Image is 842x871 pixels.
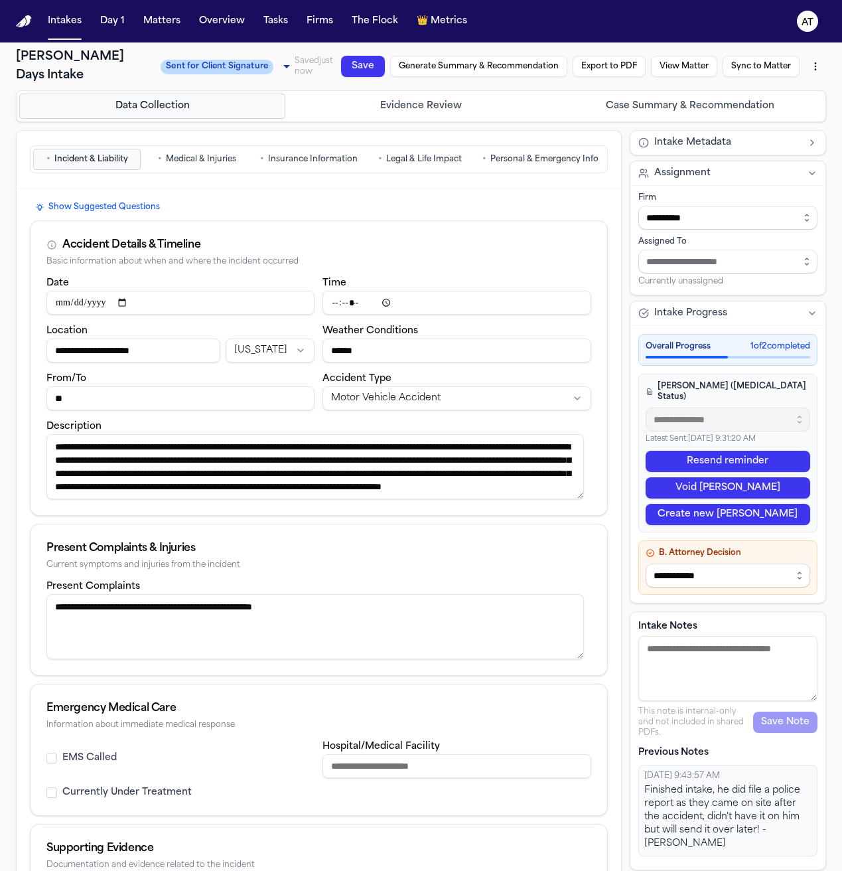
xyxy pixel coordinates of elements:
label: EMS Called [62,752,117,765]
textarea: Incident description [46,434,584,499]
div: Present Complaints & Injuries [46,540,591,556]
span: • [378,153,382,166]
span: • [46,153,50,166]
h4: B. Attorney Decision [646,548,810,558]
button: Assignment [630,161,825,185]
button: Void [PERSON_NAME] [646,477,810,499]
span: 1 of 2 completed [750,341,810,352]
span: • [260,153,264,166]
label: Weather Conditions [322,326,418,336]
button: Matters [138,9,186,33]
div: Firm [638,193,817,203]
a: Home [16,15,32,28]
button: Go to Data Collection step [19,94,285,119]
input: Assign to staff member [638,250,817,274]
button: Resend reminder [646,451,810,472]
div: Information about immediate medical response [46,720,591,730]
button: Intake Metadata [630,131,825,155]
p: Latest Sent: [DATE] 9:31:20 AM [646,434,810,445]
div: Current symptoms and injuries from the incident [46,560,591,570]
label: Present Complaints [46,582,140,592]
button: crownMetrics [411,9,472,33]
input: Incident time [322,291,591,315]
p: This note is internal-only and not included in shared PDFs. [638,706,753,738]
label: From/To [46,374,86,384]
label: Currently Under Treatment [62,786,192,799]
span: • [482,153,486,166]
button: Intake Progress [630,301,825,325]
div: [DATE] 9:43:57 AM [644,771,811,781]
div: Finished intake, he did file a police report as they came on site after the accident, didn't have... [644,784,811,850]
span: Overall Progress [646,341,711,352]
span: Assignment [654,167,711,180]
input: Weather conditions [322,339,591,362]
label: Accident Type [322,374,391,384]
span: Insurance Information [268,154,358,165]
input: Incident date [46,291,315,315]
div: Basic information about when and where the incident occurred [46,257,591,267]
span: Personal & Emergency Info [490,154,598,165]
textarea: Intake notes [638,636,817,701]
button: Create new [PERSON_NAME] [646,504,810,525]
span: Currently unassigned [638,276,723,287]
textarea: Present complaints [46,594,584,659]
div: Emergency Medical Care [46,700,591,716]
span: Incident & Liability [54,154,128,165]
img: Finch Logo [16,15,32,28]
span: • [158,153,162,166]
div: Accident Details & Timeline [62,237,200,253]
label: Location [46,326,88,336]
button: Overview [194,9,250,33]
button: Go to Medical & Injuries [143,149,251,170]
button: Intakes [42,9,87,33]
button: Go to Personal & Emergency Info [476,149,604,170]
span: Intake Metadata [654,136,731,149]
label: Time [322,278,346,288]
p: Previous Notes [638,746,817,759]
div: Supporting Evidence [46,840,591,856]
input: Select firm [638,206,817,230]
label: Hospital/Medical Facility [322,742,440,752]
button: Show Suggested Questions [30,199,165,215]
button: Go to Legal & Life Impact [366,149,474,170]
span: Intake Progress [654,307,727,320]
label: Description [46,422,102,432]
div: Documentation and evidence related to the incident [46,860,591,870]
button: Generate Summary & Recommendation [389,42,553,149]
input: Incident location [46,339,220,362]
button: Go to Incident & Liability [33,149,141,170]
label: Intake Notes [638,620,817,633]
button: Day 1 [95,9,130,33]
button: Go to Evidence Review step [288,94,554,119]
span: Medical & Injuries [166,154,236,165]
button: Tasks [258,9,293,33]
button: Go to Insurance Information [254,149,364,170]
button: Go to Case Summary & Recommendation step [557,94,823,119]
label: Date [46,278,69,288]
button: The Flock [346,9,403,33]
nav: Intake steps [19,94,823,119]
input: From/To destination [46,386,315,410]
div: Assigned To [638,236,817,247]
span: Legal & Life Impact [386,154,462,165]
button: Incident state [226,339,315,362]
h4: [PERSON_NAME] ([MEDICAL_DATA] Status) [646,381,810,402]
button: Firms [301,9,338,33]
input: Hospital or medical facility [322,754,591,778]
